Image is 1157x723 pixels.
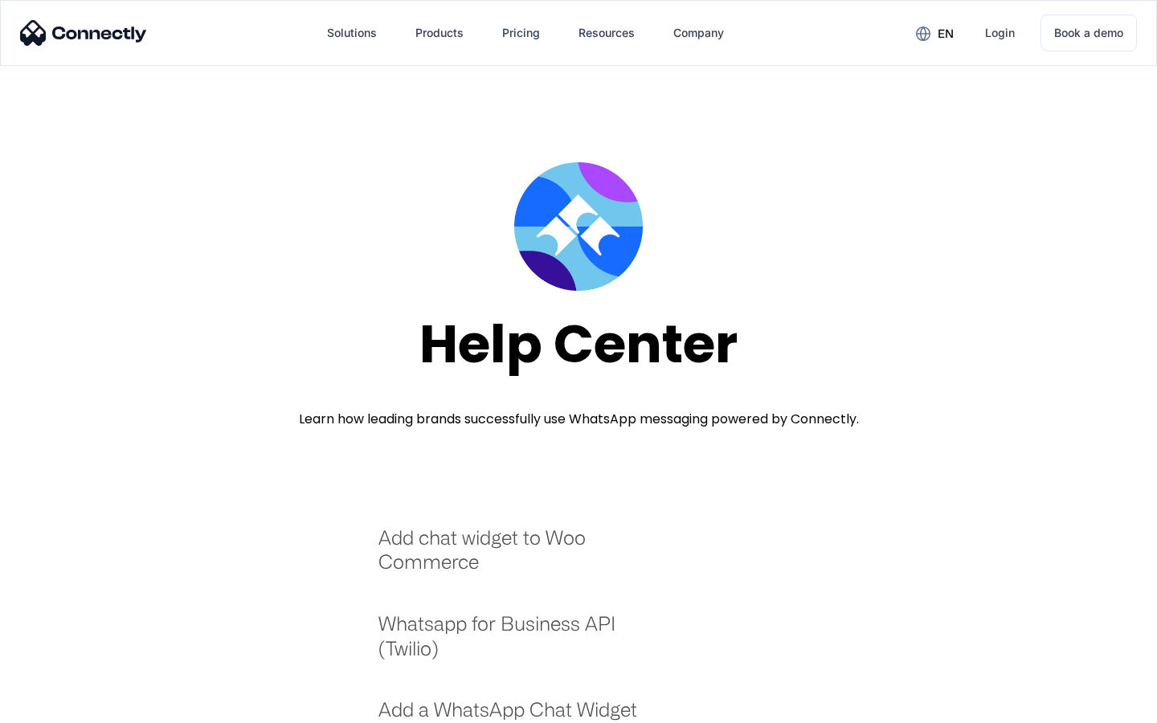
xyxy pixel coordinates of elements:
[20,20,147,46] img: Connectly Logo
[972,14,1028,52] a: Login
[378,611,659,676] a: Whatsapp for Business API (Twilio)
[32,695,96,717] ul: Language list
[1040,14,1137,51] a: Book a demo
[985,22,1015,44] div: Login
[419,315,738,374] div: Help Center
[673,22,724,44] div: Company
[378,525,659,590] a: Add chat widget to Woo Commerce
[489,14,553,52] a: Pricing
[938,22,954,45] div: en
[299,410,859,429] div: Learn how leading brands successfully use WhatsApp messaging powered by Connectly.
[415,22,464,44] div: Products
[578,22,635,44] div: Resources
[502,22,540,44] div: Pricing
[16,695,96,717] aside: Language selected: English
[327,22,377,44] div: Solutions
